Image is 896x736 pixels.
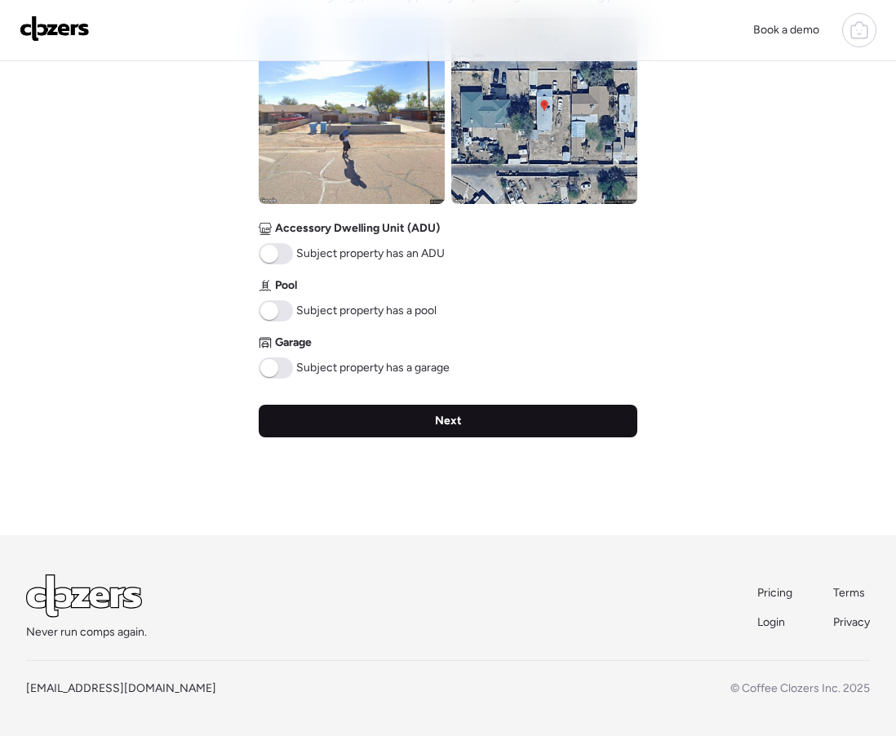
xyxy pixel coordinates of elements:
span: Pricing [757,586,792,600]
span: Next [435,413,462,429]
span: Privacy [833,615,870,629]
span: Subject property has a pool [296,303,437,319]
span: Book a demo [753,23,819,37]
a: Privacy [833,614,870,631]
a: [EMAIL_ADDRESS][DOMAIN_NAME] [26,681,216,695]
span: Subject property has an ADU [296,246,445,262]
span: Pool [275,277,297,294]
span: Login [757,615,785,629]
span: Never run comps again. [26,624,147,641]
span: Subject property has a garage [296,360,450,376]
a: Pricing [757,585,794,601]
span: Accessory Dwelling Unit (ADU) [275,220,440,237]
a: Login [757,614,794,631]
a: Terms [833,585,870,601]
span: Garage [275,335,312,351]
img: Logo [20,16,90,42]
span: © Coffee Clozers Inc. 2025 [730,681,870,695]
img: Logo Light [26,574,142,618]
span: Terms [833,586,865,600]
